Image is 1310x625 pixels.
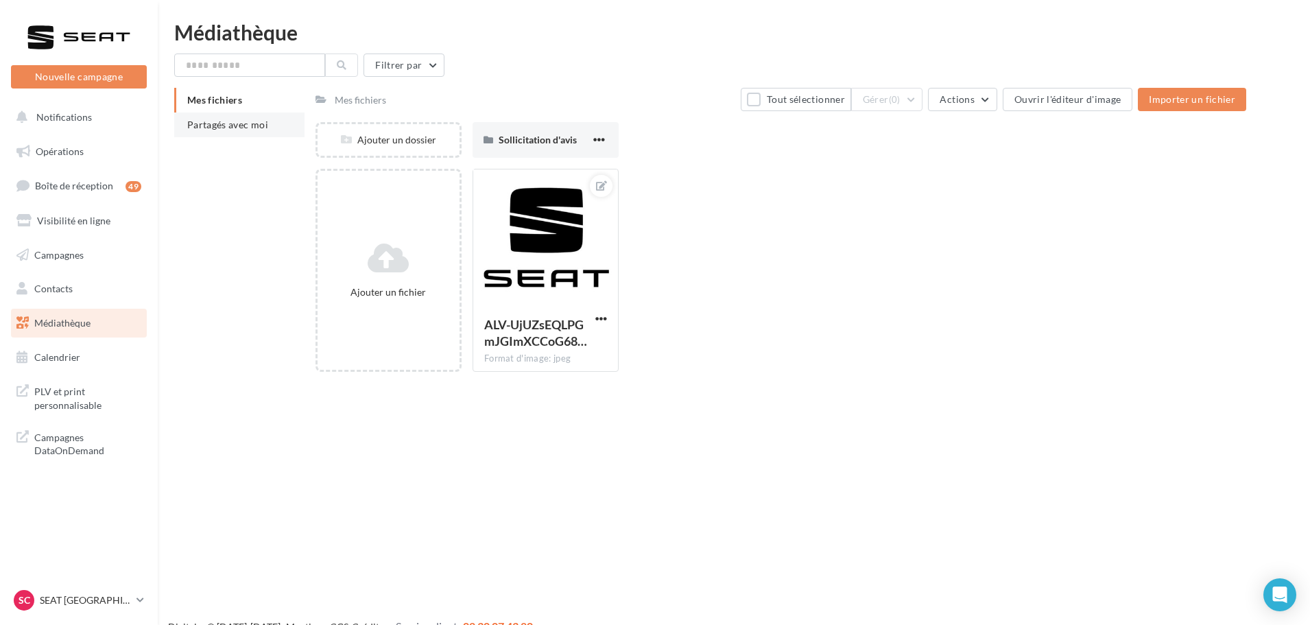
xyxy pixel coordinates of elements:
a: Calendrier [8,343,150,372]
button: Actions [928,88,997,111]
div: Format d'image: jpeg [484,353,607,365]
span: SC [19,593,30,607]
a: Contacts [8,274,150,303]
button: Filtrer par [364,54,444,77]
div: Open Intercom Messenger [1263,578,1296,611]
a: Médiathèque [8,309,150,338]
span: Mes fichiers [187,94,242,106]
span: (0) [889,94,901,105]
div: Médiathèque [174,22,1294,43]
button: Importer un fichier [1138,88,1246,111]
button: Tout sélectionner [741,88,850,111]
a: Campagnes DataOnDemand [8,423,150,463]
div: Ajouter un dossier [318,133,460,147]
span: Médiathèque [34,317,91,329]
a: Boîte de réception49 [8,171,150,200]
span: Calendrier [34,351,80,363]
span: Visibilité en ligne [37,215,110,226]
span: Boîte de réception [35,180,113,191]
span: PLV et print personnalisable [34,382,141,412]
span: Opérations [36,145,84,157]
span: Campagnes DataOnDemand [34,428,141,458]
button: Nouvelle campagne [11,65,147,89]
span: Contacts [34,283,73,294]
a: Campagnes [8,241,150,270]
button: Gérer(0) [851,88,923,111]
span: Campagnes [34,248,84,260]
a: SC SEAT [GEOGRAPHIC_DATA] [11,587,147,613]
span: Importer un fichier [1149,93,1235,105]
a: Opérations [8,137,150,166]
a: PLV et print personnalisable [8,377,150,417]
div: Mes fichiers [335,93,386,107]
span: ALV-UjUZsEQLPGmJGImXCCoG682WoEmBjLk3wwLMN3_KWTNxrwGqr022 [484,317,587,349]
span: Partagés avec moi [187,119,268,130]
button: Notifications [8,103,144,132]
button: Ouvrir l'éditeur d'image [1003,88,1132,111]
div: 49 [126,181,141,192]
span: Notifications [36,111,92,123]
a: Visibilité en ligne [8,207,150,235]
span: Sollicitation d'avis [499,134,577,145]
p: SEAT [GEOGRAPHIC_DATA] [40,593,131,607]
span: Actions [940,93,974,105]
div: Ajouter un fichier [323,285,454,299]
